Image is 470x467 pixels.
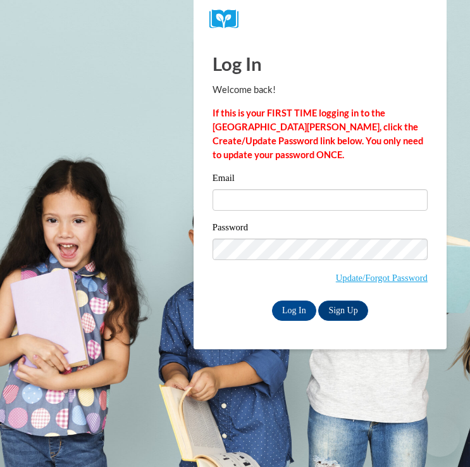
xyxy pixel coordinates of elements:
[213,108,423,160] strong: If this is your FIRST TIME logging in to the [GEOGRAPHIC_DATA][PERSON_NAME], click the Create/Upd...
[213,173,428,186] label: Email
[336,273,428,283] a: Update/Forgot Password
[213,83,428,97] p: Welcome back!
[209,9,431,29] a: COX Campus
[318,301,368,321] a: Sign Up
[213,51,428,77] h1: Log In
[419,416,460,457] iframe: Button to launch messaging window
[213,223,428,235] label: Password
[209,9,247,29] img: Logo brand
[272,301,316,321] input: Log In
